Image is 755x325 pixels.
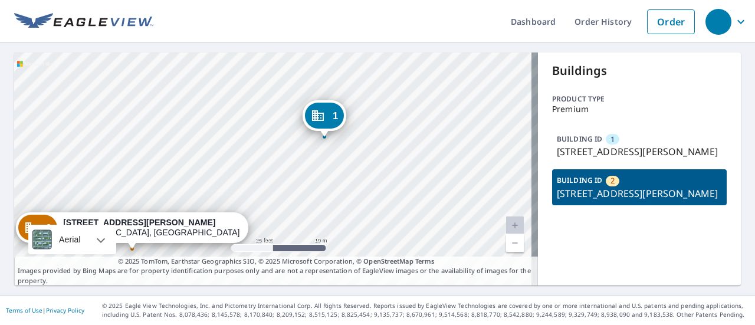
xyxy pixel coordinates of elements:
[14,13,153,31] img: EV Logo
[610,175,615,186] span: 2
[333,111,338,120] span: 1
[552,104,727,114] p: Premium
[102,301,749,319] p: © 2025 Eagle View Technologies, Inc. and Pictometry International Corp. All Rights Reserved. Repo...
[552,94,727,104] p: Product type
[557,175,602,185] p: BUILDING ID
[506,234,524,252] a: Current Level 20, Zoom Out
[28,225,116,254] div: Aerial
[303,100,346,137] div: Dropped pin, building 1, Commercial property, 764 Falck St Elmira, NY 14904
[6,307,84,314] p: |
[363,257,413,265] a: OpenStreetMap
[647,9,695,34] a: Order
[557,145,722,159] p: [STREET_ADDRESS][PERSON_NAME]
[63,218,215,227] strong: [STREET_ADDRESS][PERSON_NAME]
[14,257,538,286] p: Images provided by Bing Maps are for property identification purposes only and are not a represen...
[6,306,42,314] a: Terms of Use
[118,257,435,267] span: © 2025 TomTom, Earthstar Geographics SIO, © 2025 Microsoft Corporation, ©
[557,134,602,144] p: BUILDING ID
[610,134,615,145] span: 1
[55,225,84,254] div: Aerial
[63,218,240,238] div: [GEOGRAPHIC_DATA], [GEOGRAPHIC_DATA] 14904
[506,216,524,234] a: Current Level 20, Zoom In Disabled
[46,306,84,314] a: Privacy Policy
[16,212,248,249] div: Dropped pin, building 2, Commercial property, 763 Howard St Elmira, NY 14904
[552,62,727,80] p: Buildings
[557,186,722,201] p: [STREET_ADDRESS][PERSON_NAME]
[415,257,435,265] a: Terms
[46,224,51,232] span: 2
